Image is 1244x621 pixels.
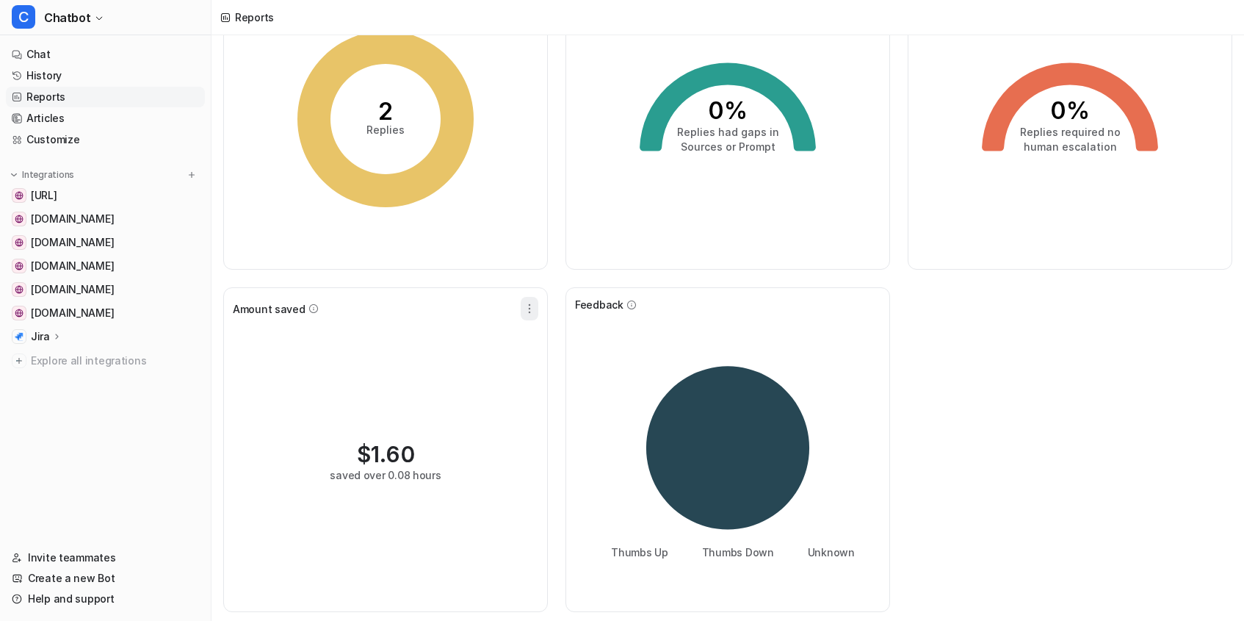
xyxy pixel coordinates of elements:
p: Integrations [22,169,74,181]
div: saved over 0.08 hours [330,467,441,483]
li: Unknown [798,545,855,560]
span: Explore all integrations [31,349,199,373]
img: affiliate.shopee.co.id [15,309,23,317]
span: 1.60 [371,441,415,467]
a: dashboard.eesel.ai[URL] [6,185,205,206]
a: seller.shopee.co.id[DOMAIN_NAME] [6,279,205,300]
tspan: Replies [366,123,405,136]
img: help.shopee.co.id [15,262,23,270]
span: [DOMAIN_NAME] [31,306,114,320]
a: affiliate.shopee.co.id[DOMAIN_NAME] [6,303,205,323]
img: explore all integrations [12,353,26,368]
a: Explore all integrations [6,351,205,371]
a: Chat [6,44,205,65]
div: $ [357,441,415,467]
img: menu_add.svg [187,170,197,180]
img: dashboard.eesel.ai [15,191,23,200]
a: github.com[DOMAIN_NAME] [6,209,205,229]
button: Integrations [6,168,79,182]
span: [DOMAIN_NAME] [31,212,114,226]
a: help.shopee.co.id[DOMAIN_NAME] [6,256,205,276]
img: github.com [15,215,23,223]
span: Amount saved [233,301,305,317]
li: Thumbs Down [692,545,774,560]
span: C [12,5,35,29]
a: History [6,65,205,86]
tspan: 2 [378,97,393,126]
img: Jira [15,332,23,341]
tspan: human escalation [1024,140,1117,153]
a: Create a new Bot [6,568,205,589]
span: [URL] [31,188,57,203]
span: [DOMAIN_NAME] [31,282,114,297]
li: Thumbs Up [601,545,668,560]
a: Invite teammates [6,548,205,568]
tspan: 0% [1050,96,1090,125]
span: Chatbot [44,7,90,28]
a: Articles [6,108,205,129]
img: expand menu [9,170,19,180]
a: Customize [6,129,205,150]
div: Reports [235,10,274,25]
p: Jira [31,329,50,344]
tspan: Replies required no [1020,126,1121,138]
img: seller.shopee.co.id [15,285,23,294]
tspan: Replies had gaps in [677,126,779,138]
span: [DOMAIN_NAME] [31,235,114,250]
img: shopee.co.id [15,238,23,247]
tspan: Sources or Prompt [681,140,775,153]
span: [DOMAIN_NAME] [31,259,114,273]
a: shopee.co.id[DOMAIN_NAME] [6,232,205,253]
span: Feedback [575,297,623,312]
a: Reports [6,87,205,107]
a: Help and support [6,589,205,609]
tspan: 0% [708,96,748,125]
